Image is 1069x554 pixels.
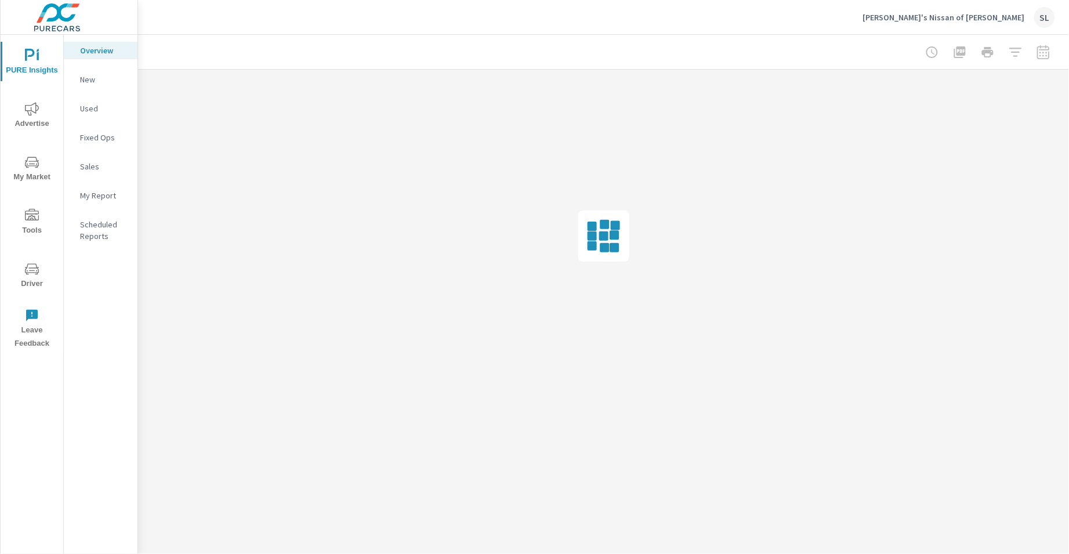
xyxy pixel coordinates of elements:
[4,102,60,131] span: Advertise
[1,35,63,355] div: nav menu
[80,219,128,242] p: Scheduled Reports
[80,103,128,114] p: Used
[80,74,128,85] p: New
[4,209,60,237] span: Tools
[64,71,137,88] div: New
[64,158,137,175] div: Sales
[80,45,128,56] p: Overview
[1034,7,1055,28] div: SL
[4,309,60,350] span: Leave Feedback
[64,100,137,117] div: Used
[80,190,128,201] p: My Report
[64,216,137,245] div: Scheduled Reports
[80,161,128,172] p: Sales
[64,42,137,59] div: Overview
[64,187,137,204] div: My Report
[4,155,60,184] span: My Market
[80,132,128,143] p: Fixed Ops
[863,12,1025,23] p: [PERSON_NAME]'s Nissan of [PERSON_NAME]
[4,262,60,291] span: Driver
[4,49,60,77] span: PURE Insights
[64,129,137,146] div: Fixed Ops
